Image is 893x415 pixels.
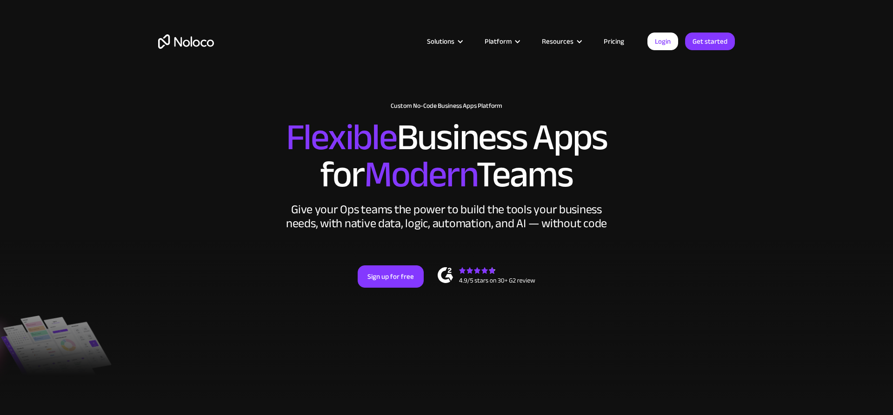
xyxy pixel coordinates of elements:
[530,35,592,47] div: Resources
[286,103,397,172] span: Flexible
[284,203,609,231] div: Give your Ops teams the power to build the tools your business needs, with native data, logic, au...
[415,35,473,47] div: Solutions
[427,35,454,47] div: Solutions
[542,35,573,47] div: Resources
[473,35,530,47] div: Platform
[358,265,424,288] a: Sign up for free
[158,119,735,193] h2: Business Apps for Teams
[158,102,735,110] h1: Custom No-Code Business Apps Platform
[685,33,735,50] a: Get started
[485,35,512,47] div: Platform
[158,34,214,49] a: home
[364,140,476,209] span: Modern
[647,33,678,50] a: Login
[592,35,636,47] a: Pricing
